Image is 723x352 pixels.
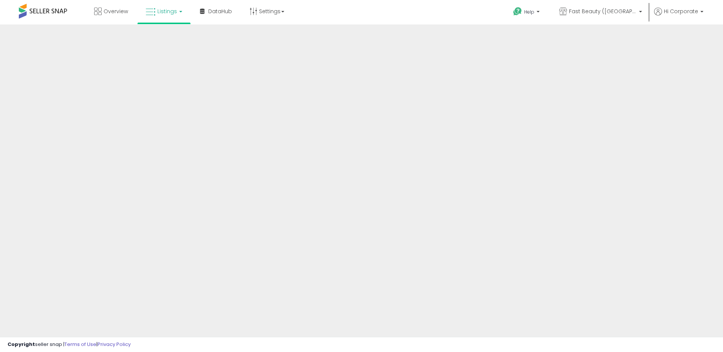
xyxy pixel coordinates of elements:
[208,8,232,15] span: DataHub
[104,8,128,15] span: Overview
[569,8,637,15] span: Fast Beauty ([GEOGRAPHIC_DATA])
[664,8,698,15] span: Hi Corporate
[157,8,177,15] span: Listings
[507,1,547,24] a: Help
[654,8,703,24] a: Hi Corporate
[513,7,522,16] i: Get Help
[524,9,534,15] span: Help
